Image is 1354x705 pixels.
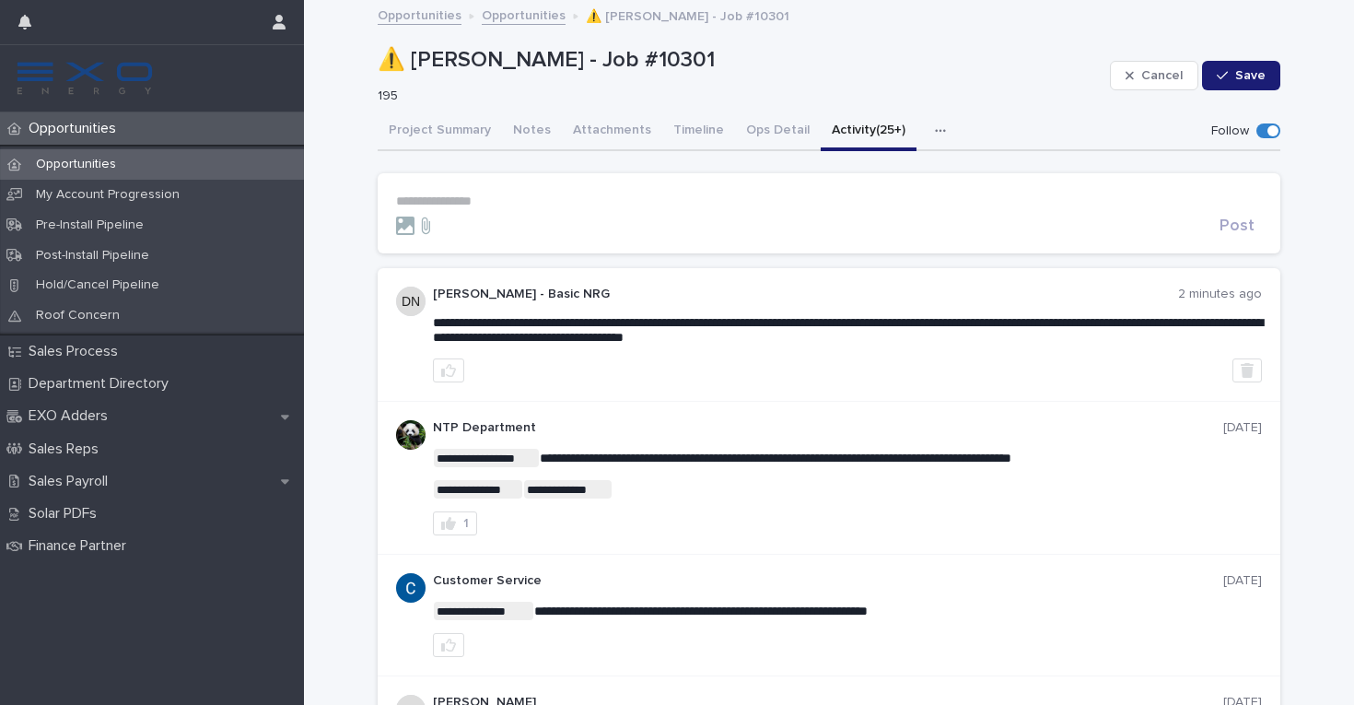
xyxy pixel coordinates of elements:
p: Opportunities [21,120,131,137]
span: Cancel [1141,69,1183,82]
p: [DATE] [1223,420,1262,436]
p: Finance Partner [21,537,141,555]
p: ⚠️ [PERSON_NAME] - Job #10301 [586,5,789,25]
button: like this post [433,358,464,382]
p: Post-Install Pipeline [21,248,164,264]
p: 2 minutes ago [1178,287,1262,302]
p: Solar PDFs [21,505,111,523]
p: Customer Service [433,573,1223,589]
p: NTP Department [433,420,1223,436]
span: Save [1235,69,1266,82]
button: Save [1202,61,1280,90]
p: Pre-Install Pipeline [21,217,158,233]
img: FKS5r6ZBThi8E5hshIGi [15,60,155,97]
p: EXO Adders [21,407,123,425]
p: Sales Payroll [21,473,123,490]
a: Opportunities [482,4,566,25]
button: Post [1212,217,1262,234]
p: My Account Progression [21,187,194,203]
p: Follow [1211,123,1249,139]
button: like this post [433,633,464,657]
button: Notes [502,112,562,151]
button: Ops Detail [735,112,821,151]
button: Timeline [662,112,735,151]
p: Hold/Cancel Pipeline [21,277,174,293]
button: Cancel [1110,61,1198,90]
img: ACg8ocLnOxqVqCJhj-M6aYb_vx1XKqvypDlRLW6sef-H0sbJ=s96-c [396,573,426,603]
button: Project Summary [378,112,502,151]
p: [DATE] [1223,573,1262,589]
p: Roof Concern [21,308,134,323]
p: 195 [378,88,1095,104]
div: 1 [463,517,469,530]
p: ⚠️ [PERSON_NAME] - Job #10301 [378,47,1103,74]
p: Sales Process [21,343,133,360]
button: Activity (25+) [821,112,916,151]
p: Sales Reps [21,441,113,458]
p: [PERSON_NAME] - Basic NRG [433,287,1178,302]
span: Post [1220,217,1255,234]
p: Opportunities [21,157,131,172]
img: xAN0hIuuRGCzrQ3Mt8jC [396,420,426,450]
a: Opportunities [378,4,461,25]
button: Delete post [1232,358,1262,382]
p: Department Directory [21,375,183,393]
button: Attachments [562,112,662,151]
button: 1 [433,511,477,535]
